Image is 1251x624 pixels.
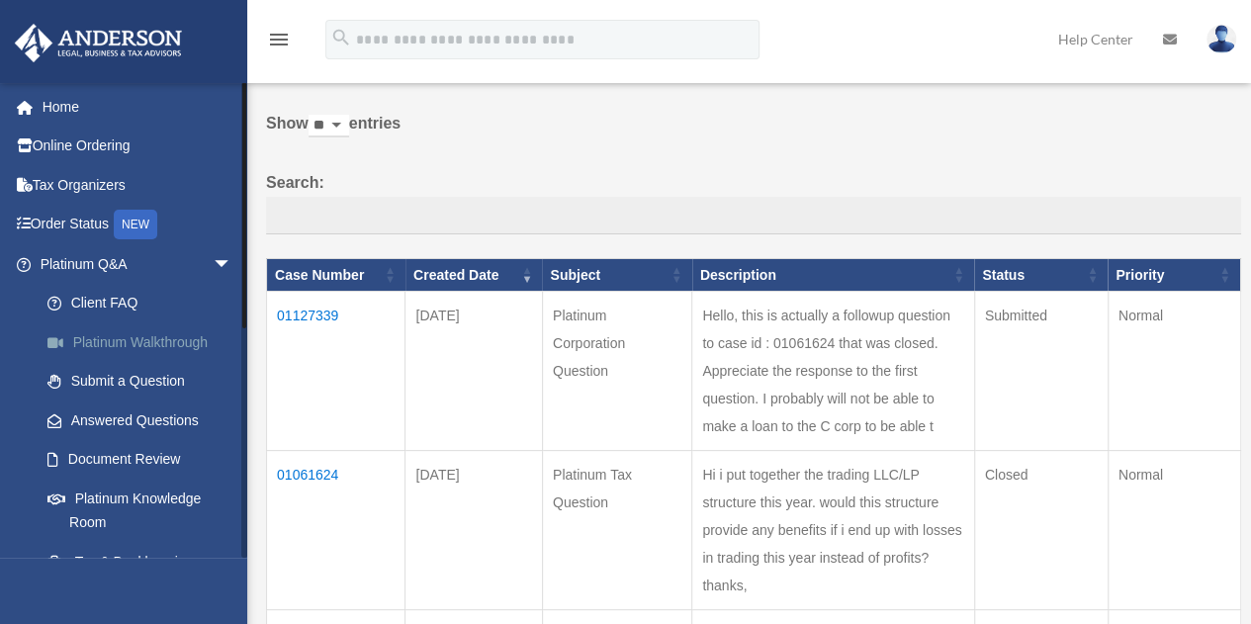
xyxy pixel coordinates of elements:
[405,292,542,451] td: [DATE]
[28,401,252,440] a: Answered Questions
[14,127,262,166] a: Online Ordering
[28,284,262,323] a: Client FAQ
[542,292,691,451] td: Platinum Corporation Question
[114,210,157,239] div: NEW
[9,24,188,62] img: Anderson Advisors Platinum Portal
[405,451,542,610] td: [DATE]
[974,451,1108,610] td: Closed
[266,110,1241,157] label: Show entries
[28,542,262,605] a: Tax & Bookkeeping Packages
[1108,292,1240,451] td: Normal
[267,451,405,610] td: 01061624
[213,244,252,285] span: arrow_drop_down
[14,205,262,245] a: Order StatusNEW
[309,115,349,137] select: Showentries
[266,197,1241,234] input: Search:
[14,165,262,205] a: Tax Organizers
[14,87,262,127] a: Home
[14,244,262,284] a: Platinum Q&Aarrow_drop_down
[1108,258,1240,292] th: Priority: activate to sort column ascending
[266,169,1241,234] label: Search:
[28,440,262,480] a: Document Review
[267,35,291,51] a: menu
[28,322,262,362] a: Platinum Walkthrough
[692,451,974,610] td: Hi i put together the trading LLC/LP structure this year. would this structure provide any benefi...
[1108,451,1240,610] td: Normal
[692,258,974,292] th: Description: activate to sort column ascending
[267,292,405,451] td: 01127339
[28,479,262,542] a: Platinum Knowledge Room
[974,258,1108,292] th: Status: activate to sort column ascending
[267,258,405,292] th: Case Number: activate to sort column ascending
[542,258,691,292] th: Subject: activate to sort column ascending
[267,28,291,51] i: menu
[330,27,352,48] i: search
[542,451,691,610] td: Platinum Tax Question
[405,258,542,292] th: Created Date: activate to sort column ascending
[1206,25,1236,53] img: User Pic
[28,362,262,401] a: Submit a Question
[692,292,974,451] td: Hello, this is actually a followup question to case id : 01061624 that was closed. Appreciate the...
[974,292,1108,451] td: Submitted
